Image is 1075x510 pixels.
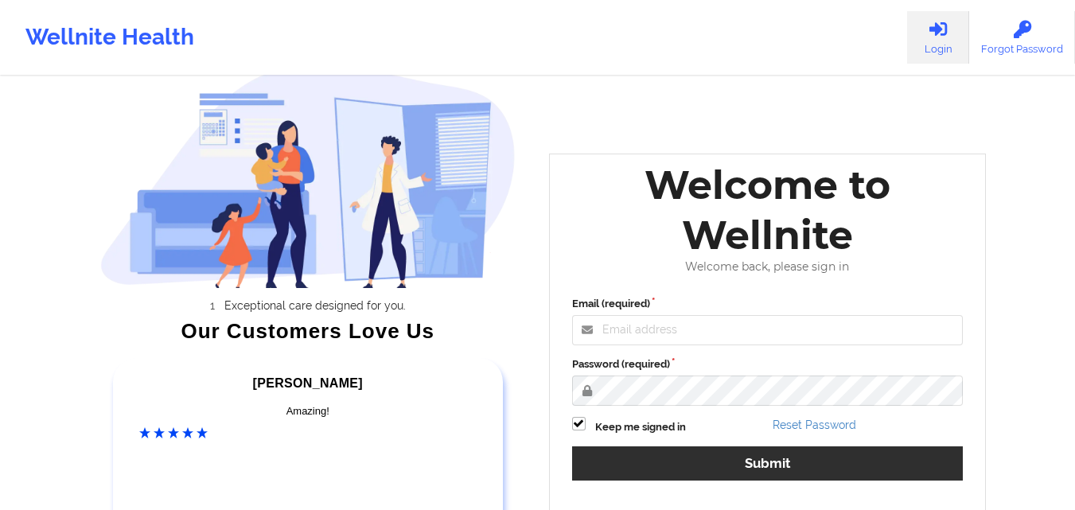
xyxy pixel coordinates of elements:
label: Password (required) [572,356,964,372]
img: wellnite-auth-hero_200.c722682e.png [100,63,516,288]
label: Keep me signed in [595,419,686,435]
div: Welcome back, please sign in [561,260,975,274]
span: [PERSON_NAME] [253,376,363,390]
div: Our Customers Love Us [100,323,516,339]
a: Forgot Password [969,11,1075,64]
a: Login [907,11,969,64]
button: Submit [572,446,964,481]
div: Welcome to Wellnite [561,160,975,260]
input: Email address [572,315,964,345]
label: Email (required) [572,296,964,312]
a: Reset Password [773,419,856,431]
div: Amazing! [139,403,477,419]
li: Exceptional care designed for you. [115,299,516,312]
